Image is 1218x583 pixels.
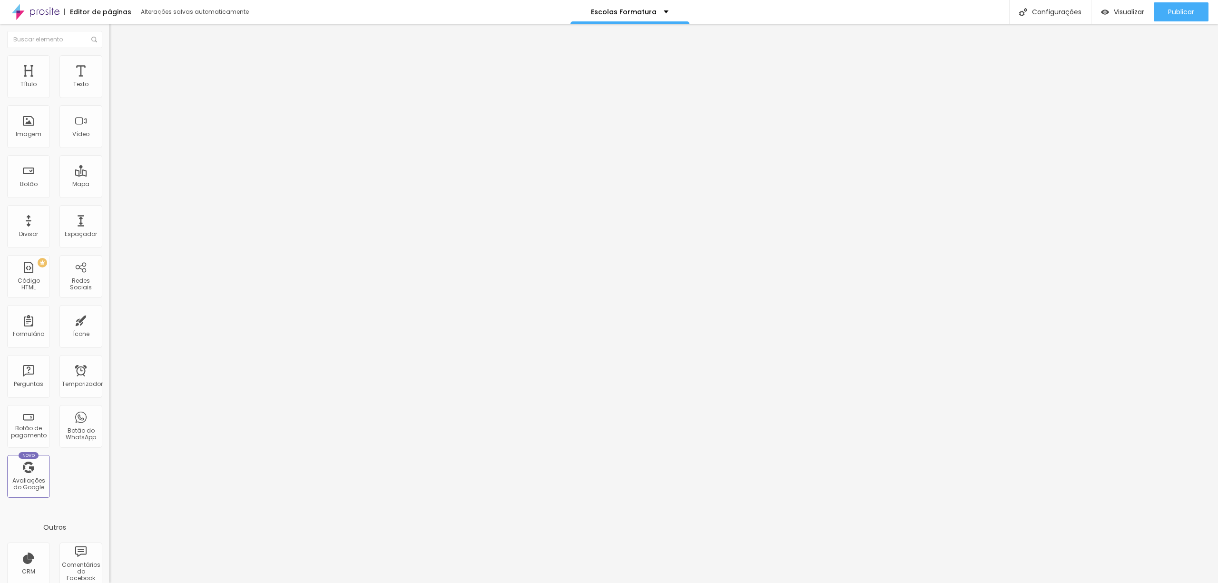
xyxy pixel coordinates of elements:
font: Outros [43,523,66,532]
font: Configurações [1032,7,1081,17]
font: Editor de páginas [70,7,131,17]
font: Botão do WhatsApp [66,426,96,441]
iframe: Editor [109,24,1218,583]
font: Formulário [13,330,44,338]
img: Ícone [91,37,97,42]
input: Buscar elemento [7,31,102,48]
font: Publicar [1168,7,1194,17]
font: Visualizar [1114,7,1144,17]
font: Botão [20,180,38,188]
img: Ícone [1019,8,1027,16]
font: Perguntas [14,380,43,388]
font: Alterações salvas automaticamente [141,8,249,16]
font: Mapa [72,180,89,188]
font: Temporizador [62,380,103,388]
font: Redes Sociais [70,277,92,291]
font: Texto [73,80,88,88]
button: Visualizar [1091,2,1154,21]
button: Publicar [1154,2,1208,21]
font: Título [20,80,37,88]
font: CRM [22,567,35,575]
font: Comentários do Facebook [62,561,100,583]
font: Avaliações do Google [12,476,45,491]
img: view-1.svg [1101,8,1109,16]
font: Código HTML [18,277,40,291]
font: Novo [22,453,35,458]
font: Escolas Formatura [591,7,657,17]
font: Ícone [73,330,89,338]
font: Imagem [16,130,41,138]
font: Vídeo [72,130,89,138]
font: Botão de pagamento [11,424,47,439]
font: Espaçador [65,230,97,238]
font: Divisor [19,230,38,238]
